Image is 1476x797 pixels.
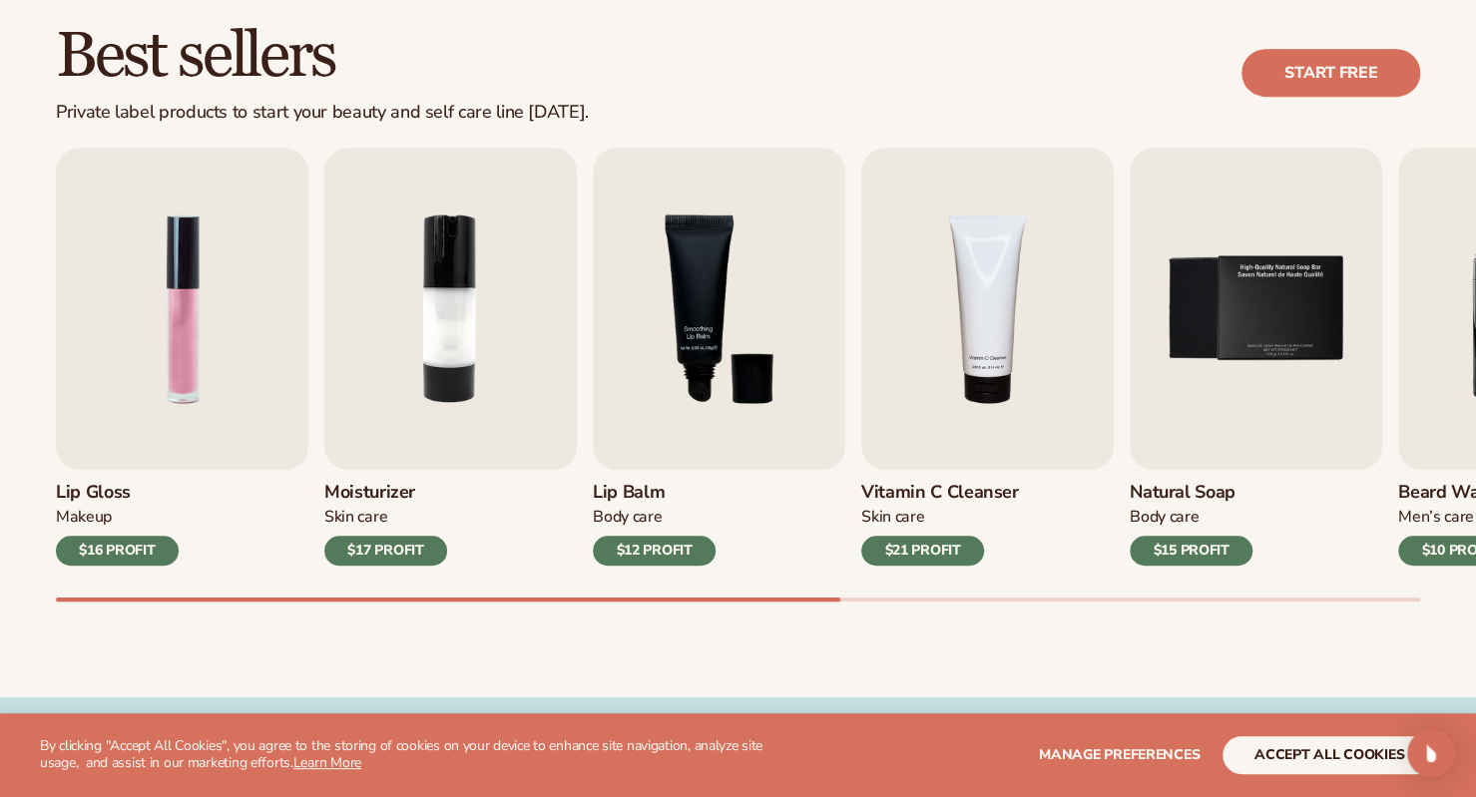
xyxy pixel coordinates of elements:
[56,507,179,528] div: Makeup
[593,507,716,528] div: Body Care
[1130,482,1252,504] h3: Natural Soap
[324,148,577,566] a: 2 / 9
[56,148,308,566] a: 1 / 9
[56,536,179,566] div: $16 PROFIT
[593,482,716,504] h3: Lip Balm
[56,102,589,124] div: Private label products to start your beauty and self care line [DATE].
[324,482,447,504] h3: Moisturizer
[324,536,447,566] div: $17 PROFIT
[1130,507,1252,528] div: Body Care
[56,23,589,90] h2: Best sellers
[861,482,1019,504] h3: Vitamin C Cleanser
[324,507,447,528] div: Skin Care
[56,482,179,504] h3: Lip Gloss
[1241,49,1420,97] a: Start free
[1130,536,1252,566] div: $15 PROFIT
[593,148,845,566] a: 3 / 9
[861,148,1114,566] a: 4 / 9
[1039,745,1200,764] span: Manage preferences
[861,536,984,566] div: $21 PROFIT
[593,536,716,566] div: $12 PROFIT
[293,753,361,772] a: Learn More
[1407,729,1455,777] div: Open Intercom Messenger
[1039,736,1200,774] button: Manage preferences
[40,738,787,772] p: By clicking "Accept All Cookies", you agree to the storing of cookies on your device to enhance s...
[1130,148,1382,566] a: 5 / 9
[861,507,1019,528] div: Skin Care
[1223,736,1436,774] button: accept all cookies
